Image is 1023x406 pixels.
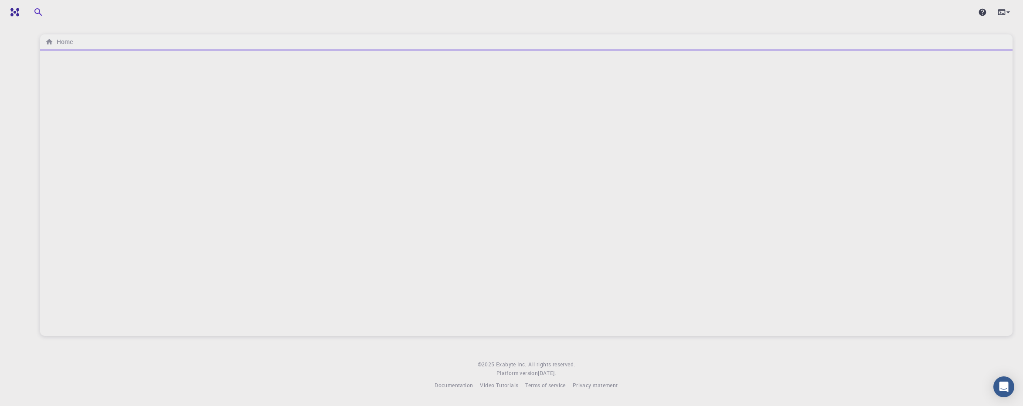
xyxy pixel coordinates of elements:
[496,360,527,369] a: Exabyte Inc.
[44,37,75,47] nav: breadcrumb
[538,369,556,378] a: [DATE].
[496,369,538,378] span: Platform version
[525,381,565,390] a: Terms of service
[528,360,575,369] span: All rights reserved.
[538,369,556,376] span: [DATE] .
[435,382,473,389] span: Documentation
[573,381,618,390] a: Privacy statement
[496,361,527,368] span: Exabyte Inc.
[53,37,73,47] h6: Home
[993,376,1014,397] div: Open Intercom Messenger
[435,381,473,390] a: Documentation
[573,382,618,389] span: Privacy statement
[480,381,518,390] a: Video Tutorials
[525,382,565,389] span: Terms of service
[7,8,19,17] img: logo
[480,382,518,389] span: Video Tutorials
[478,360,496,369] span: © 2025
